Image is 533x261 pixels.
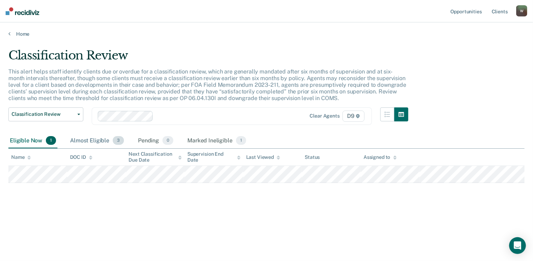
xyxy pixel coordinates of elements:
div: DOC ID [70,154,92,160]
span: 1 [46,136,56,145]
div: Classification Review [8,48,408,68]
span: 1 [236,136,246,145]
div: Open Intercom Messenger [509,237,526,254]
span: Classification Review [12,111,75,117]
div: Supervision End Date [187,151,241,163]
img: Recidiviz [6,7,39,15]
span: 3 [113,136,124,145]
div: Pending0 [137,133,175,149]
div: Name [11,154,31,160]
div: Eligible Now1 [8,133,57,149]
div: Next Classification Due Date [129,151,182,163]
button: W [516,5,527,16]
div: Clear agents [310,113,340,119]
div: Last Viewed [246,154,280,160]
div: Almost Eligible3 [69,133,125,149]
div: Marked Ineligible1 [186,133,248,149]
span: 0 [162,136,173,145]
span: D9 [342,111,365,122]
a: Home [8,31,525,37]
div: Status [305,154,320,160]
div: Assigned to [364,154,396,160]
button: Classification Review [8,107,83,121]
p: This alert helps staff identify clients due or overdue for a classification review, which are gen... [8,68,406,102]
